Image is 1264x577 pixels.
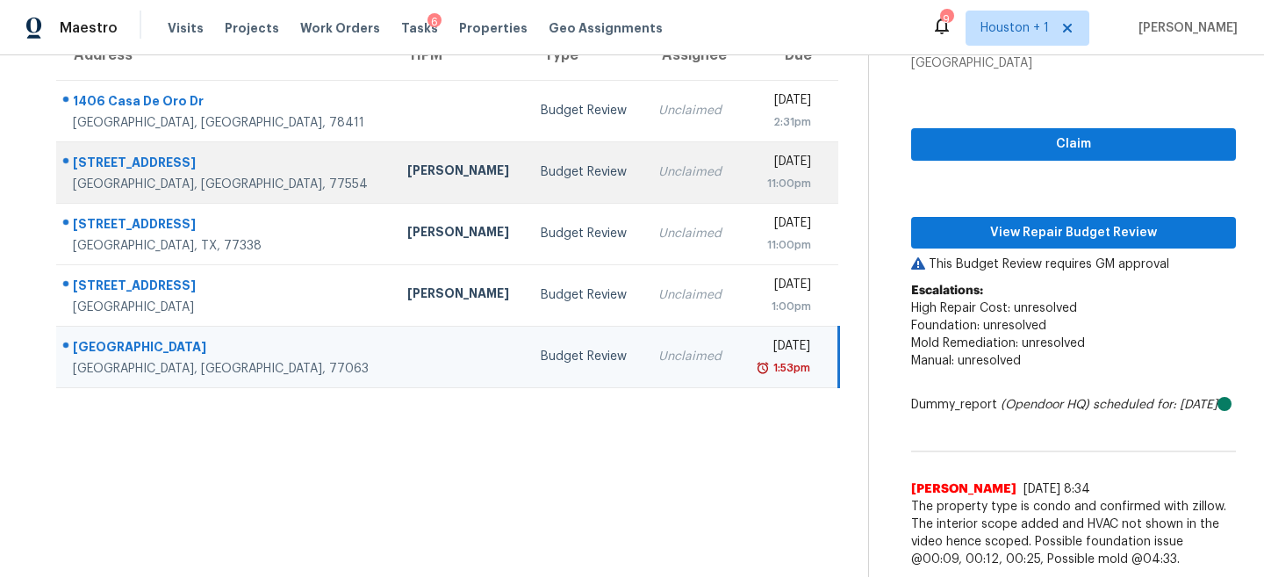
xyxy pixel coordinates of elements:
[427,13,442,31] div: 6
[925,133,1222,155] span: Claim
[73,92,379,114] div: 1406 Casa De Oro Dr
[658,225,724,242] div: Unclaimed
[73,237,379,255] div: [GEOGRAPHIC_DATA], TX, 77338
[1093,399,1217,411] i: scheduled for: [DATE]
[911,54,1236,72] div: [GEOGRAPHIC_DATA]
[770,359,810,377] div: 1:53pm
[168,19,204,37] span: Visits
[911,256,1236,273] p: This Budget Review requires GM approval
[658,163,724,181] div: Unclaimed
[401,22,438,34] span: Tasks
[300,19,380,37] span: Work Orders
[756,359,770,377] img: Overdue Alarm Icon
[911,480,1016,498] span: [PERSON_NAME]
[541,163,630,181] div: Budget Review
[911,302,1077,314] span: High Repair Cost: unresolved
[752,153,811,175] div: [DATE]
[752,236,811,254] div: 11:00pm
[549,19,663,37] span: Geo Assignments
[911,396,1236,414] div: Dummy_report
[911,217,1236,249] button: View Repair Budget Review
[752,298,811,315] div: 1:00pm
[752,91,811,113] div: [DATE]
[911,320,1046,332] span: Foundation: unresolved
[911,285,983,297] b: Escalations:
[752,337,809,359] div: [DATE]
[407,223,513,245] div: [PERSON_NAME]
[658,102,724,119] div: Unclaimed
[752,214,811,236] div: [DATE]
[73,176,379,193] div: [GEOGRAPHIC_DATA], [GEOGRAPHIC_DATA], 77554
[1023,483,1090,495] span: [DATE] 8:34
[60,19,118,37] span: Maestro
[73,154,379,176] div: [STREET_ADDRESS]
[407,162,513,184] div: [PERSON_NAME]
[73,114,379,132] div: [GEOGRAPHIC_DATA], [GEOGRAPHIC_DATA], 78411
[393,31,528,80] th: HPM
[541,225,630,242] div: Budget Review
[407,285,513,307] div: [PERSON_NAME]
[658,348,724,365] div: Unclaimed
[658,286,724,304] div: Unclaimed
[541,102,630,119] div: Budget Review
[459,19,528,37] span: Properties
[644,31,738,80] th: Assignee
[738,31,838,80] th: Due
[56,31,393,80] th: Address
[925,222,1222,244] span: View Repair Budget Review
[73,299,379,316] div: [GEOGRAPHIC_DATA]
[911,128,1236,161] button: Claim
[752,276,811,298] div: [DATE]
[980,19,1049,37] span: Houston + 1
[541,286,630,304] div: Budget Review
[527,31,644,80] th: Type
[911,355,1021,367] span: Manual: unresolved
[73,277,379,299] div: [STREET_ADDRESS]
[541,348,630,365] div: Budget Review
[73,360,379,378] div: [GEOGRAPHIC_DATA], [GEOGRAPHIC_DATA], 77063
[911,337,1085,350] span: Mold Remediation: unresolved
[911,498,1236,568] span: The property type is condo and confirmed with zillow. The interior scope added and HVAC not shown...
[225,19,279,37] span: Projects
[73,215,379,237] div: [STREET_ADDRESS]
[73,338,379,360] div: [GEOGRAPHIC_DATA]
[1131,19,1238,37] span: [PERSON_NAME]
[752,175,811,192] div: 11:00pm
[1001,399,1089,411] i: (Opendoor HQ)
[940,11,952,28] div: 9
[752,113,811,131] div: 2:31pm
